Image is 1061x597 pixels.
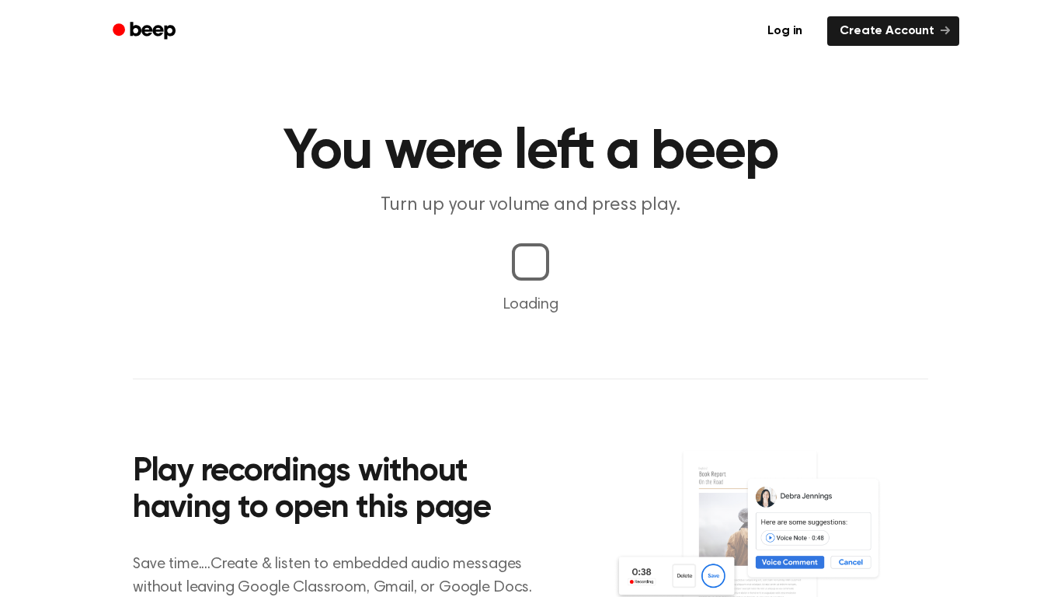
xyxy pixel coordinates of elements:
h1: You were left a beep [133,124,928,180]
a: Beep [102,16,190,47]
p: Turn up your volume and press play. [232,193,829,218]
h2: Play recordings without having to open this page [133,454,551,528]
a: Create Account [827,16,959,46]
a: Log in [752,13,818,49]
p: Loading [19,293,1042,316]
